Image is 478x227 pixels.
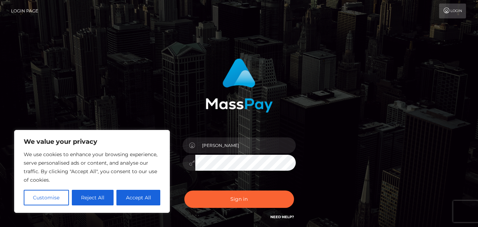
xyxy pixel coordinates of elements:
a: Need Help? [270,215,294,219]
p: We value your privacy [24,137,160,146]
a: Login [439,4,466,18]
input: Username... [195,137,296,153]
button: Reject All [72,190,114,205]
button: Sign in [184,191,294,208]
p: We use cookies to enhance your browsing experience, serve personalised ads or content, and analys... [24,150,160,184]
button: Customise [24,190,69,205]
img: MassPay Login [206,58,273,113]
div: We value your privacy [14,130,170,213]
a: Login Page [11,4,38,18]
button: Accept All [116,190,160,205]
